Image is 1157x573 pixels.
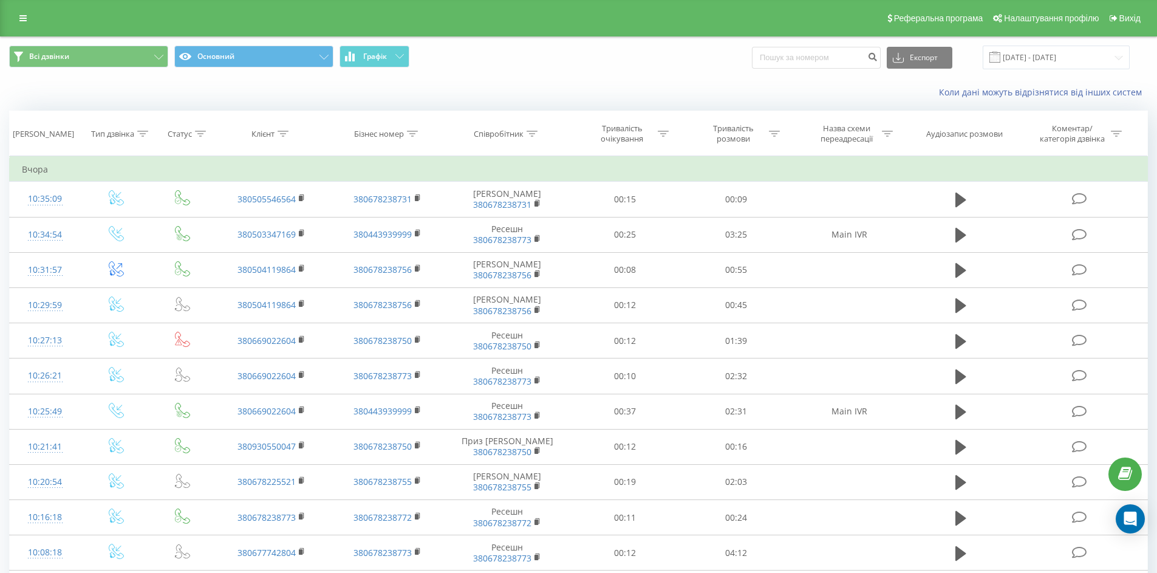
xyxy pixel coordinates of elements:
a: 380678238750 [473,446,531,458]
td: 00:24 [681,500,792,535]
a: 380443939999 [353,228,412,240]
a: 380678238773 [473,411,531,422]
a: 380678238756 [353,264,412,275]
input: Пошук за номером [752,47,881,69]
td: 00:19 [570,464,681,499]
div: 10:21:41 [22,435,69,459]
a: 380504119864 [237,299,296,311]
td: 00:25 [570,217,681,252]
a: 380669022604 [237,405,296,417]
a: 380678238731 [353,193,412,205]
a: 380503347169 [237,228,296,240]
div: Тип дзвінка [91,129,134,139]
div: 10:29:59 [22,293,69,317]
a: 380505546564 [237,193,296,205]
a: 380678238731 [473,199,531,210]
td: 00:55 [681,252,792,287]
td: [PERSON_NAME] [445,287,570,323]
a: 380669022604 [237,370,296,382]
div: 10:35:09 [22,187,69,211]
div: 10:25:49 [22,400,69,424]
a: 380678238756 [473,269,531,281]
button: Графік [340,46,409,67]
td: Вчора [10,157,1148,182]
button: Експорт [887,47,952,69]
div: 10:27:13 [22,329,69,352]
div: Бізнес номер [354,129,404,139]
span: Графік [363,52,387,61]
span: Всі дзвінки [29,52,69,61]
div: Клієнт [251,129,275,139]
td: 03:25 [681,217,792,252]
div: Аудіозапис розмови [926,129,1003,139]
td: Main IVR [791,394,907,429]
div: 10:31:57 [22,258,69,282]
span: Вихід [1119,13,1141,23]
a: 380677742804 [237,547,296,558]
td: Приз [PERSON_NAME] [445,429,570,464]
div: Співробітник [474,129,524,139]
td: 00:12 [570,287,681,323]
td: Ресешн [445,394,570,429]
td: 02:32 [681,359,792,394]
div: Тривалість очікування [590,123,655,144]
div: 10:34:54 [22,223,69,247]
td: 04:12 [681,535,792,571]
td: 00:16 [681,429,792,464]
div: 10:26:21 [22,364,69,388]
td: 01:39 [681,323,792,359]
a: 380678238773 [237,512,296,523]
div: Open Intercom Messenger [1116,504,1145,534]
td: 00:09 [681,182,792,217]
td: 00:11 [570,500,681,535]
span: Налаштування профілю [1004,13,1099,23]
div: Коментар/категорія дзвінка [1037,123,1108,144]
a: Коли дані можуть відрізнятися вiд інших систем [939,86,1148,98]
td: Ресешн [445,323,570,359]
td: [PERSON_NAME] [445,252,570,287]
div: 10:16:18 [22,506,69,529]
td: 00:37 [570,394,681,429]
a: 380678238773 [473,234,531,245]
a: 380678238755 [353,476,412,487]
td: Ресешн [445,359,570,394]
td: Ресешн [445,500,570,535]
a: 380930550047 [237,441,296,452]
td: [PERSON_NAME] [445,182,570,217]
td: 00:45 [681,287,792,323]
a: 380678238772 [473,517,531,529]
a: 380678238773 [473,552,531,564]
a: 380678238772 [353,512,412,523]
button: Основний [174,46,333,67]
td: 02:31 [681,394,792,429]
a: 380669022604 [237,335,296,346]
a: 380678238756 [473,305,531,317]
td: [PERSON_NAME] [445,464,570,499]
a: 380678238755 [473,481,531,493]
td: 00:12 [570,535,681,571]
td: 00:08 [570,252,681,287]
div: [PERSON_NAME] [13,129,74,139]
td: Ресешн [445,217,570,252]
a: 380678238750 [353,335,412,346]
span: Реферальна програма [894,13,983,23]
td: 00:12 [570,429,681,464]
td: Main IVR [791,217,907,252]
div: 10:08:18 [22,541,69,564]
td: 02:03 [681,464,792,499]
td: Ресешн [445,535,570,571]
a: 380678238756 [353,299,412,311]
div: 10:20:54 [22,470,69,494]
a: 380678238773 [353,547,412,558]
td: 00:12 [570,323,681,359]
a: 380678238773 [473,376,531,387]
div: Тривалість розмови [701,123,766,144]
div: Назва схеми переадресації [814,123,879,144]
a: 380678238750 [473,340,531,352]
td: 00:10 [570,359,681,394]
a: 380678238773 [353,370,412,382]
a: 380678225521 [237,476,296,487]
a: 380678238750 [353,441,412,452]
button: Всі дзвінки [9,46,168,67]
div: Статус [168,129,192,139]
